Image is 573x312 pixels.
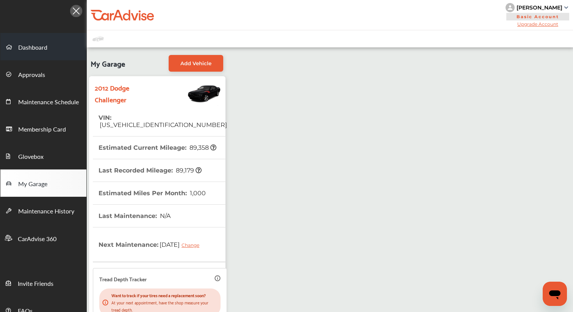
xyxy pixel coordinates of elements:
[189,190,206,197] span: 1,000
[99,136,216,159] th: Estimated Current Mileage :
[506,13,569,20] span: Basic Account
[0,142,86,169] a: Glovebox
[92,34,104,44] img: placeholder_car.fcab19be.svg
[506,21,570,27] span: Upgrade Account
[18,43,47,53] span: Dashboard
[0,88,86,115] a: Maintenance Schedule
[18,70,45,80] span: Approvals
[70,5,82,17] img: Icon.5fd9dcc7.svg
[169,55,223,72] a: Add Vehicle
[0,60,86,88] a: Approvals
[99,205,171,227] th: Last Maintenance :
[18,97,79,107] span: Maintenance Schedule
[0,197,86,224] a: Maintenance History
[18,207,74,216] span: Maintenance History
[180,60,211,66] span: Add Vehicle
[18,279,53,289] span: Invite Friends
[0,169,86,197] a: My Garage
[506,3,515,12] img: knH8PDtVvWoAbQRylUukY18CTiRevjo20fAtgn5MLBQj4uumYvk2MzTtcAIzfGAtb1XOLVMAvhLuqoNAbL4reqehy0jehNKdM...
[0,33,86,60] a: Dashboard
[99,182,206,204] th: Estimated Miles Per Month :
[95,82,162,105] strong: 2012 Dodge Challenger
[18,125,66,135] span: Membership Card
[543,282,567,306] iframe: Button to launch messaging window
[182,242,203,248] div: Change
[564,6,568,9] img: sCxJUJ+qAmfqhQGDUl18vwLg4ZYJ6CxN7XmbOMBAAAAAElFTkSuQmCC
[18,152,44,162] span: Glovebox
[99,227,205,262] th: Next Maintenance :
[18,234,56,244] span: CarAdvise 360
[158,235,205,254] span: [DATE]
[99,159,202,182] th: Last Recorded Mileage :
[99,121,227,129] span: [US_VEHICLE_IDENTIFICATION_NUMBER]
[91,55,125,72] span: My Garage
[188,144,216,151] span: 89,358
[0,115,86,142] a: Membership Card
[175,167,202,174] span: 89,179
[517,4,562,11] div: [PERSON_NAME]
[111,292,218,299] p: Want to track if your tires need a replacement soon?
[162,80,222,107] img: Vehicle
[18,179,47,189] span: My Garage
[99,274,147,283] p: Tread Depth Tracker
[99,107,227,136] th: VIN :
[159,212,171,219] span: N/A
